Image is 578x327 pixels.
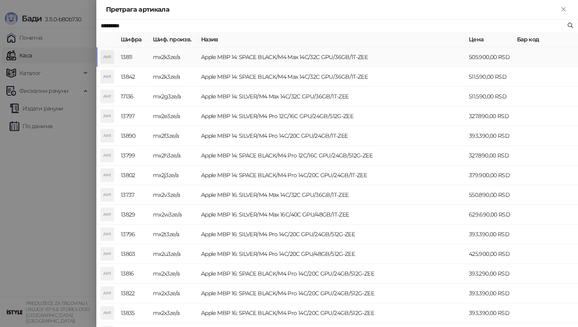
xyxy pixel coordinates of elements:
td: Apple MBP 14: SILVER/M4 Pro 14C/20C GPU/24GB/1T-ZEE [198,126,466,146]
td: mx2x3ze/a [150,303,198,323]
td: 511.590,00 RSD [466,87,514,106]
td: mx2x3ze/a [150,264,198,284]
th: Цена [466,32,514,47]
td: 511.590,00 RSD [466,67,514,87]
div: Претрага артикала [106,5,559,14]
td: mx2k3ze/a [150,47,198,67]
th: Назив [198,32,466,47]
div: AM1 [101,169,114,182]
td: mx2v3ze/a [150,185,198,205]
td: Apple MBP 14: SPACE BLACK/M4 Max 14C/32C GPU/36GB/1T-ZEE [198,47,466,67]
td: mx2j3ze/a [150,166,198,185]
td: Apple MBP 16: SILVER/M4 Pro 14C/20C GPU/24GB/512G-ZEE [198,225,466,244]
td: Apple MBP 14: SPACE BLACK/M4 Max 14C/32C GPU/36GB/1T-ZEE [198,67,466,87]
td: 13796 [118,225,150,244]
div: AM1 [101,247,114,260]
td: mx2u3ze/a [150,244,198,264]
td: mx2h3ze/a [150,146,198,166]
td: 13811 [118,47,150,67]
td: 327.890,00 RSD [466,106,514,126]
div: AM1 [101,188,114,201]
td: mx2g3ze/a [150,87,198,106]
td: 425.900,00 RSD [466,244,514,264]
td: Apple MBP 16: SPACE BLACK/M4 Pro 14C/20C GPU/24GB/512G-ZEE [198,284,466,303]
td: 393.390,00 RSD [466,126,514,146]
td: mx2t3ze/a [150,225,198,244]
div: AM1 [101,51,114,63]
div: AM1 [101,267,114,280]
td: Apple MBP 16: SILVER/M4 Max 16C/40C GPU/48GB/1T-ZEE [198,205,466,225]
td: 393.390,00 RSD [466,225,514,244]
td: Apple MBP 16: SPACE BLACK/M4 Pro 14C/20C GPU/24GB/512G-ZEE [198,264,466,284]
td: 629.690,00 RSD [466,205,514,225]
div: AM1 [101,149,114,162]
td: 13822 [118,284,150,303]
td: mx2k3ze/a [150,67,198,87]
td: 13737 [118,185,150,205]
button: Close [559,5,568,14]
th: Бар код [514,32,578,47]
td: 393.390,00 RSD [466,284,514,303]
td: 393.390,00 RSD [466,303,514,323]
td: 13890 [118,126,150,146]
td: 550.890,00 RSD [466,185,514,205]
td: 13816 [118,264,150,284]
div: AM1 [101,90,114,103]
div: AM1 [101,307,114,319]
td: 13799 [118,146,150,166]
td: Apple MBP 16: SILVER/M4 Pro 14C/20C GPU/48GB/512G-ZEE [198,244,466,264]
div: AM1 [101,110,114,123]
td: mx2w3ze/a [150,205,198,225]
td: Apple MBP 16: SPACE BLACK/M4 Pro 14C/20C GPU/24GB/512G-ZEE [198,303,466,323]
div: AM1 [101,70,114,83]
td: 327.890,00 RSD [466,146,514,166]
td: 13835 [118,303,150,323]
div: AM1 [101,129,114,142]
th: Шифра [118,32,150,47]
td: 13797 [118,106,150,126]
td: Apple MBP 16: SILVER/M4 Max 14C/32C GPU/36GB/1T-ZEE [198,185,466,205]
td: 379.900,00 RSD [466,166,514,185]
td: 505.900,00 RSD [466,47,514,67]
td: mx2x3ze/a [150,284,198,303]
td: Apple MBP 14: SPACE BLACK/M4 Pro 12C/16C GPU/24GB/512G-ZEE [198,146,466,166]
td: 13829 [118,205,150,225]
td: 17136 [118,87,150,106]
td: 13802 [118,166,150,185]
td: 13842 [118,67,150,87]
td: Apple MBP 14: SILVER/M4 Max 14C/32C GPU/36GB/1T-ZEE [198,87,466,106]
td: 393.290,00 RSD [466,264,514,284]
td: mx2e3ze/a [150,106,198,126]
td: Apple MBP 14: SILVER/M4 Pro 12C/16C GPU/24GB/512G-ZEE [198,106,466,126]
td: mx2f3ze/a [150,126,198,146]
div: AM1 [101,228,114,241]
div: AM1 [101,287,114,300]
th: Шиф. произв. [150,32,198,47]
div: AM1 [101,208,114,221]
td: Apple MBP 14: SPACE BLACK/M4 Pro 14C/20C GPU/24GB/1T-ZEE [198,166,466,185]
td: 13803 [118,244,150,264]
